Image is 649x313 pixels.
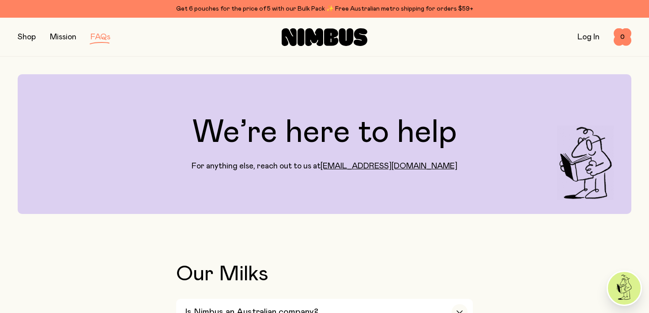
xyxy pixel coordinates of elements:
p: For anything else, reach out to us at [192,161,457,172]
a: Mission [50,33,76,41]
button: 0 [614,28,631,46]
a: Log In [577,33,600,41]
div: Get 6 pouches for the price of 5 with our Bulk Pack ✨ Free Australian metro shipping for orders $59+ [18,4,631,14]
h1: We’re here to help [192,117,457,149]
a: FAQs [91,33,110,41]
img: agent [608,272,641,305]
h2: Our Milks [176,263,473,285]
a: [EMAIL_ADDRESS][DOMAIN_NAME] [321,162,457,170]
